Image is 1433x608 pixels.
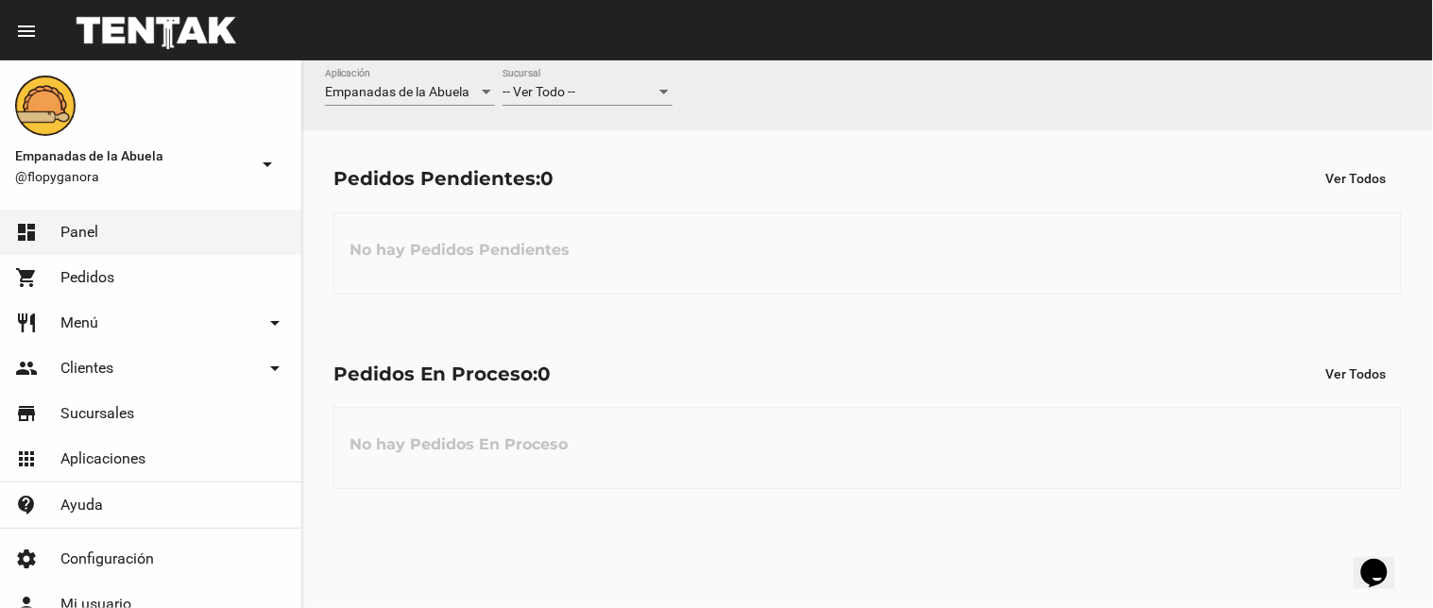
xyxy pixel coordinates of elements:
[60,404,134,423] span: Sucursales
[334,222,585,279] h3: No hay Pedidos Pendientes
[15,266,38,289] mat-icon: shopping_cart
[264,357,286,380] mat-icon: arrow_drop_down
[60,268,114,287] span: Pedidos
[15,548,38,570] mat-icon: settings
[1326,171,1387,186] span: Ver Todos
[333,163,554,194] div: Pedidos Pendientes:
[15,144,248,167] span: Empanadas de la Abuela
[60,223,98,242] span: Panel
[15,167,248,186] span: @flopyganora
[15,76,76,136] img: f0136945-ed32-4f7c-91e3-a375bc4bb2c5.png
[60,449,145,468] span: Aplicaciones
[15,221,38,244] mat-icon: dashboard
[1326,366,1387,381] span: Ver Todos
[15,20,38,42] mat-icon: menu
[325,84,469,99] span: Empanadas de la Abuela
[15,357,38,380] mat-icon: people
[540,167,554,190] span: 0
[537,363,551,385] span: 0
[264,312,286,334] mat-icon: arrow_drop_down
[1354,532,1414,589] iframe: chat widget
[60,549,154,568] span: Configuración
[60,313,98,332] span: Menú
[1311,357,1402,391] button: Ver Todos
[60,359,113,378] span: Clientes
[15,402,38,425] mat-icon: store
[60,496,103,515] span: Ayuda
[334,416,583,473] h3: No hay Pedidos En Proceso
[503,84,575,99] span: -- Ver Todo --
[15,494,38,516] mat-icon: contact_support
[1311,161,1402,195] button: Ver Todos
[15,448,38,470] mat-icon: apps
[256,153,279,176] mat-icon: arrow_drop_down
[333,359,551,389] div: Pedidos En Proceso:
[15,312,38,334] mat-icon: restaurant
